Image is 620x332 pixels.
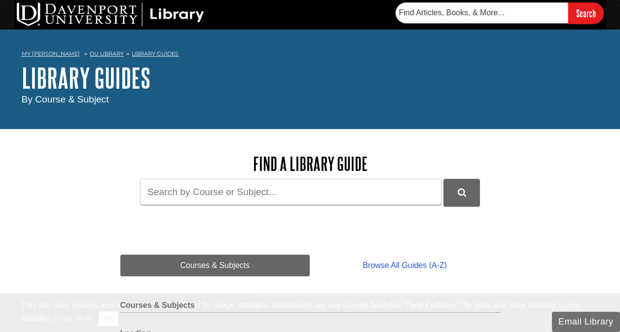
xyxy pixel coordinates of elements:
[458,188,466,197] i: Search Library Guides
[120,301,500,313] h2: Courses & Subjects
[90,50,124,57] a: DU Library
[22,50,80,58] a: My [PERSON_NAME]
[310,255,500,276] a: Browse All Guides (A-Z)
[22,299,599,326] div: This site uses cookies and records your IP address for usage statistics. Additionally, we use Goo...
[396,2,568,23] input: Find Articles, Books, & More...
[140,179,441,205] input: Search by Course or Subject...
[22,47,599,63] nav: breadcrumb
[132,50,179,57] a: Library Guides
[568,2,604,24] input: Search
[396,2,604,24] form: Searches DU Library's articles, books, and more
[552,312,620,332] button: Email Library
[120,255,310,276] a: Courses & Subjects
[54,314,93,322] a: Read More
[22,63,599,93] h1: Library Guides
[22,93,599,107] div: By Course & Subject
[99,311,118,326] button: Close
[17,2,204,26] img: DU Library
[120,154,500,174] h2: Find a Library Guide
